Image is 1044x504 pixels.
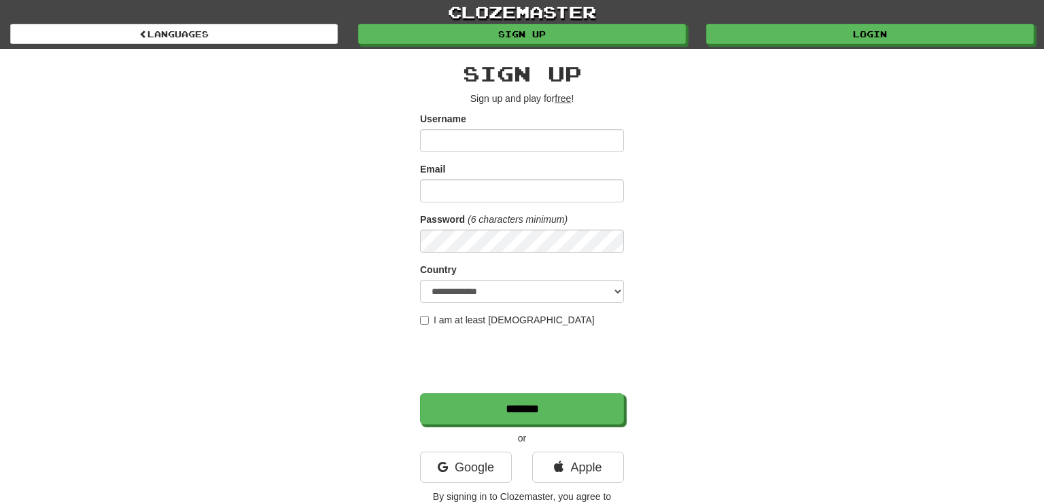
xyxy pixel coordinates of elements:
[420,334,627,386] iframe: reCAPTCHA
[420,62,624,85] h2: Sign up
[555,93,571,104] u: free
[420,263,457,276] label: Country
[420,452,512,483] a: Google
[358,24,686,44] a: Sign up
[420,213,465,226] label: Password
[420,92,624,105] p: Sign up and play for !
[420,316,429,325] input: I am at least [DEMOGRAPHIC_DATA]
[420,162,445,176] label: Email
[532,452,624,483] a: Apple
[420,431,624,445] p: or
[10,24,338,44] a: Languages
[706,24,1034,44] a: Login
[468,214,568,225] em: (6 characters minimum)
[420,112,466,126] label: Username
[420,313,595,327] label: I am at least [DEMOGRAPHIC_DATA]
